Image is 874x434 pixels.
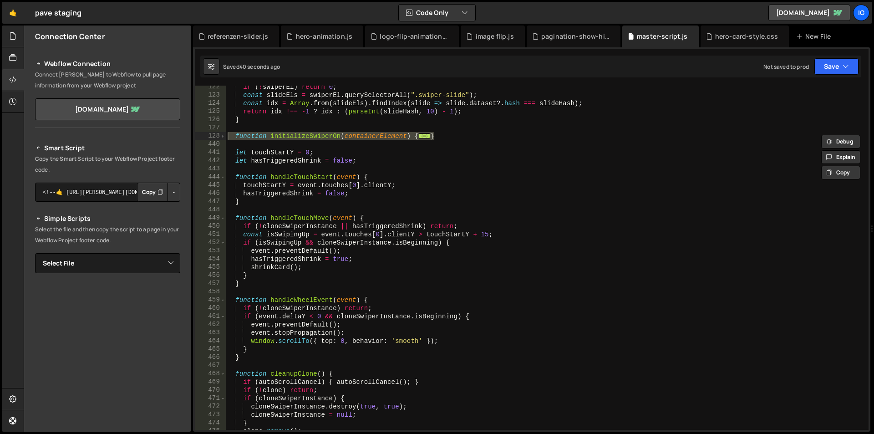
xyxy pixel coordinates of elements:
[768,5,850,21] a: [DOMAIN_NAME]
[296,32,353,41] div: hero-animation.js
[195,157,226,165] div: 442
[195,206,226,214] div: 448
[35,58,180,69] h2: Webflow Connection
[195,403,226,411] div: 472
[195,312,226,321] div: 461
[195,280,226,288] div: 457
[35,288,181,370] iframe: YouTube video player
[35,153,180,175] p: Copy the Smart Script to your Webflow Project footer code.
[195,132,226,140] div: 128
[195,263,226,271] div: 455
[195,239,226,247] div: 452
[195,214,226,222] div: 449
[195,304,226,312] div: 460
[476,32,514,41] div: image flip.js
[195,378,226,386] div: 469
[821,135,860,148] button: Debug
[35,31,105,41] h2: Connection Center
[195,91,226,99] div: 123
[195,394,226,403] div: 471
[195,255,226,263] div: 454
[399,5,475,21] button: Code Only
[195,198,226,206] div: 447
[35,69,180,91] p: Connect [PERSON_NAME] to Webflow to pull page information from your Webflow project
[195,345,226,353] div: 465
[195,181,226,189] div: 445
[541,32,610,41] div: pagination-show-hide.js
[195,247,226,255] div: 453
[2,2,24,24] a: 🤙
[195,99,226,107] div: 124
[195,288,226,296] div: 458
[195,353,226,362] div: 466
[195,107,226,116] div: 125
[195,321,226,329] div: 462
[195,116,226,124] div: 126
[195,296,226,304] div: 459
[821,150,860,164] button: Explain
[853,5,869,21] a: ig
[195,173,226,181] div: 444
[195,271,226,280] div: 456
[195,230,226,239] div: 451
[223,63,280,71] div: Saved
[137,183,180,202] div: Button group with nested dropdown
[195,362,226,370] div: 467
[796,32,834,41] div: New File
[715,32,778,41] div: hero-card-style.css
[35,7,81,18] div: pave staging
[195,140,226,148] div: 440
[195,329,226,337] div: 463
[380,32,448,41] div: logo-flip-animation.js
[195,386,226,394] div: 470
[35,183,180,202] textarea: <!--🤙 [URL][PERSON_NAME][DOMAIN_NAME]> <script>document.addEventListener("DOMContentLoaded", func...
[195,148,226,157] div: 441
[637,32,688,41] div: master-script.js
[195,165,226,173] div: 443
[35,98,180,120] a: [DOMAIN_NAME]
[239,63,280,71] div: 40 seconds ago
[195,222,226,230] div: 450
[195,124,226,132] div: 127
[208,32,268,41] div: referenzen-slider.js
[137,183,168,202] button: Copy
[195,83,226,91] div: 122
[35,143,180,153] h2: Smart Script
[195,337,226,345] div: 464
[35,213,180,224] h2: Simple Scripts
[195,411,226,419] div: 473
[195,189,226,198] div: 446
[821,166,860,179] button: Copy
[195,370,226,378] div: 468
[195,419,226,427] div: 474
[419,133,431,138] span: ...
[763,63,809,71] div: Not saved to prod
[35,224,180,246] p: Select the file and then copy the script to a page in your Webflow Project footer code.
[814,58,859,75] button: Save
